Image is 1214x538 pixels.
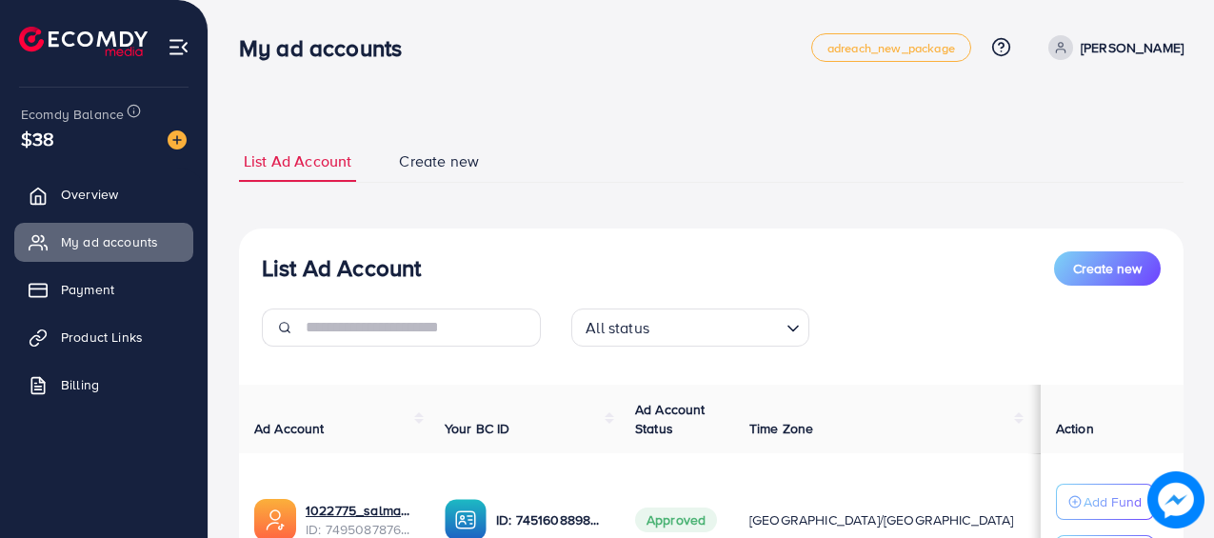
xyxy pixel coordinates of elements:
img: menu [168,36,189,58]
span: $38 [21,125,54,152]
img: logo [19,27,148,56]
div: Search for option [571,309,809,347]
button: Add Fund [1056,484,1154,520]
span: Ecomdy Balance [21,105,124,124]
button: Create new [1054,251,1161,286]
img: image [168,130,187,149]
span: Product Links [61,328,143,347]
span: Action [1056,419,1094,438]
input: Search for option [655,310,779,342]
span: My ad accounts [61,232,158,251]
h3: List Ad Account [262,254,421,282]
span: Payment [61,280,114,299]
p: Add Fund [1084,490,1142,513]
span: Create new [399,150,479,172]
p: [PERSON_NAME] [1081,36,1184,59]
span: Time Zone [749,419,813,438]
a: Payment [14,270,193,309]
span: Your BC ID [445,419,510,438]
span: Ad Account Status [635,400,706,438]
span: Ad Account [254,419,325,438]
h3: My ad accounts [239,34,417,62]
span: adreach_new_package [827,42,955,54]
span: Overview [61,185,118,204]
img: image [1147,471,1204,528]
a: [PERSON_NAME] [1041,35,1184,60]
span: Billing [61,375,99,394]
a: Billing [14,366,193,404]
span: All status [582,314,653,342]
span: List Ad Account [244,150,351,172]
a: Product Links [14,318,193,356]
a: My ad accounts [14,223,193,261]
span: Approved [635,508,717,532]
a: adreach_new_package [811,33,971,62]
span: Create new [1073,259,1142,278]
p: ID: 7451608898995847169 [496,508,605,531]
a: Overview [14,175,193,213]
a: 1022775_salmankhan11_1745086669339 [306,501,414,520]
span: [GEOGRAPHIC_DATA]/[GEOGRAPHIC_DATA] [749,510,1014,529]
